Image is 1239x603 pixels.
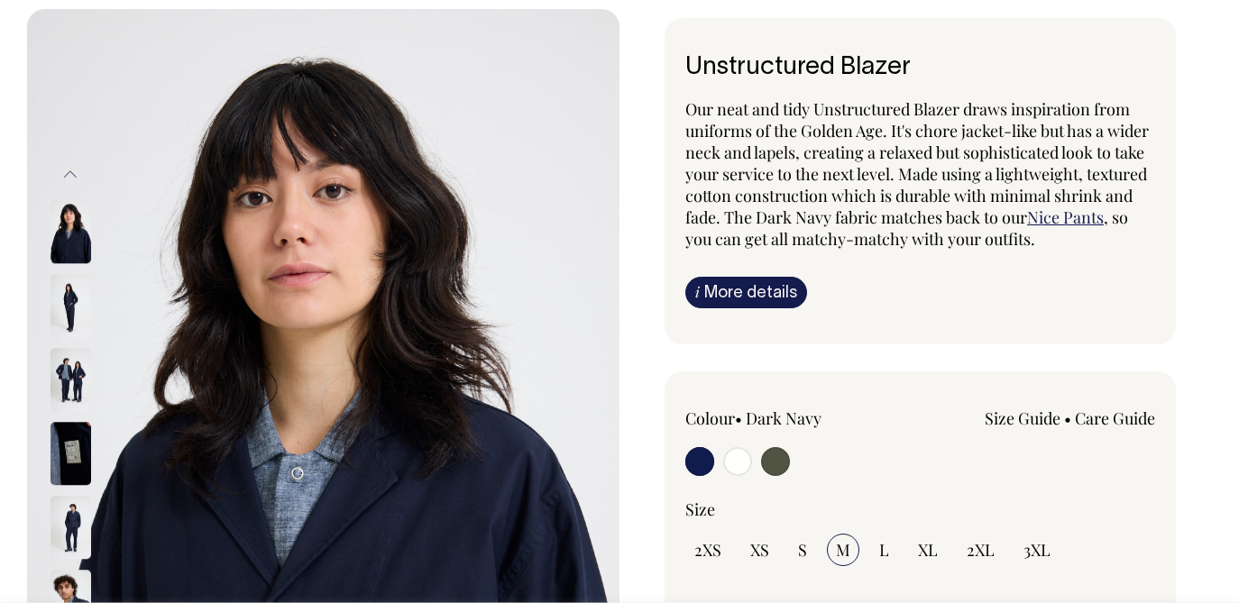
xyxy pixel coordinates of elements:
[958,534,1004,566] input: 2XL
[909,534,947,566] input: XL
[695,282,700,301] span: i
[694,539,721,561] span: 2XS
[750,539,769,561] span: XS
[1064,407,1071,429] span: •
[1027,206,1104,228] a: Nice Pants
[50,274,91,337] img: dark-navy
[685,98,1149,228] span: Our neat and tidy Unstructured Blazer draws inspiration from uniforms of the Golden Age. It's cho...
[985,407,1060,429] a: Size Guide
[50,200,91,263] img: dark-navy
[685,277,807,308] a: iMore details
[685,534,730,566] input: 2XS
[746,407,821,429] label: Dark Navy
[50,422,91,485] img: dark-navy
[1014,534,1060,566] input: 3XL
[50,496,91,559] img: dark-navy
[685,54,1155,82] h1: Unstructured Blazer
[685,407,873,429] div: Colour
[741,534,778,566] input: XS
[967,539,995,561] span: 2XL
[685,206,1128,250] span: , so you can get all matchy-matchy with your outfits.
[827,534,859,566] input: M
[685,498,1155,520] div: Size
[50,348,91,411] img: dark-navy
[1023,539,1051,561] span: 3XL
[918,539,938,561] span: XL
[879,539,889,561] span: L
[1075,407,1155,429] a: Care Guide
[798,539,807,561] span: S
[789,534,816,566] input: S
[870,534,898,566] input: L
[735,407,742,429] span: •
[57,154,84,195] button: Previous
[836,539,850,561] span: M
